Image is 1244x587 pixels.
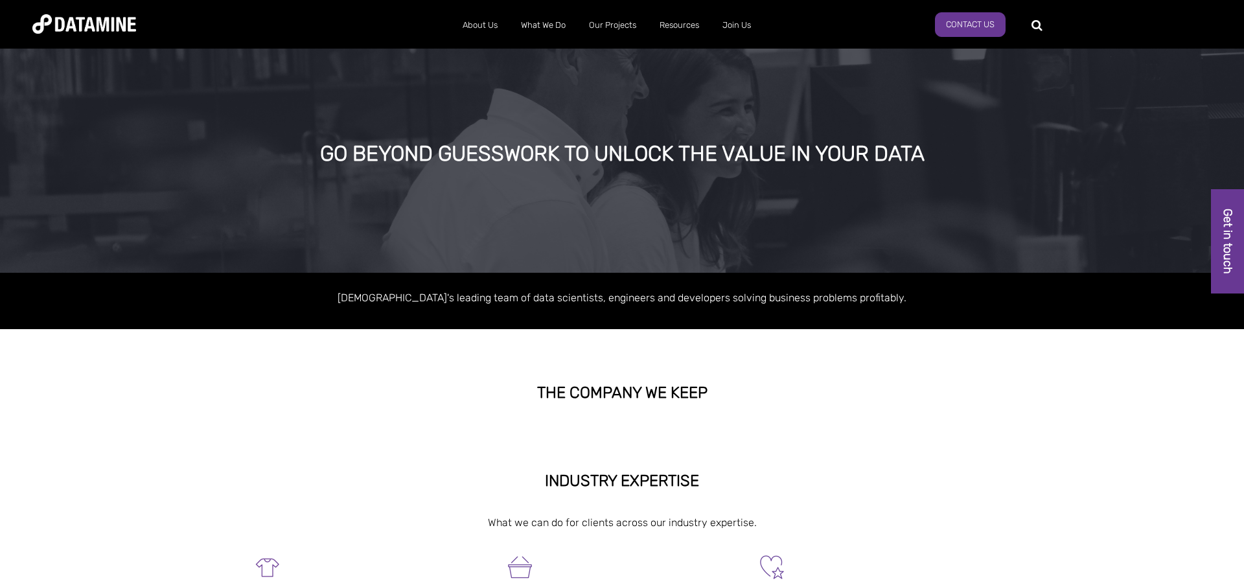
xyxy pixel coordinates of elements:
[577,8,648,42] a: Our Projects
[141,143,1103,166] div: GO BEYOND GUESSWORK TO UNLOCK THE VALUE IN YOUR DATA
[648,8,711,42] a: Resources
[253,553,282,582] img: Retail-1
[451,8,509,42] a: About Us
[1211,189,1244,293] a: Get in touch
[935,12,1006,37] a: Contact Us
[32,14,136,34] img: Datamine
[488,516,757,529] span: What we can do for clients across our industry expertise.
[545,472,699,490] strong: INDUSTRY EXPERTISE
[505,553,535,582] img: FMCG
[253,289,991,306] p: [DEMOGRAPHIC_DATA]'s leading team of data scientists, engineers and developers solving business p...
[537,384,708,402] strong: THE COMPANY WE KEEP
[509,8,577,42] a: What We Do
[757,553,787,582] img: Not For Profit
[711,8,763,42] a: Join Us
